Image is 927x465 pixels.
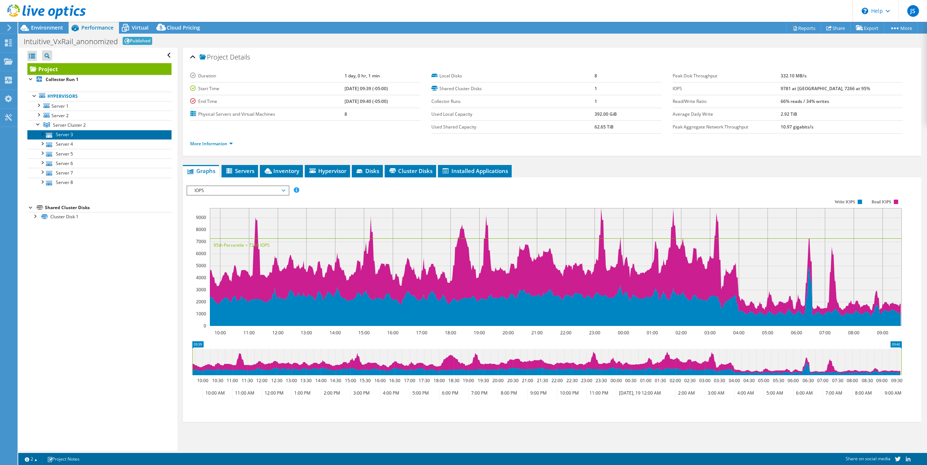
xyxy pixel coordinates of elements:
[673,98,781,105] label: Read/Write Ratio
[345,73,380,79] b: 1 day, 0 hr, 1 min
[27,92,172,101] a: Hypervisors
[300,377,311,384] text: 13:30
[230,53,250,61] span: Details
[640,377,651,384] text: 01:00
[758,377,769,384] text: 05:00
[388,167,432,174] span: Cluster Disks
[256,377,267,384] text: 12:00
[51,103,69,109] span: Server 1
[884,22,918,34] a: More
[359,377,370,384] text: 15:30
[595,98,597,104] b: 1
[522,377,533,384] text: 21:00
[781,73,807,79] b: 332.10 MB/s
[861,377,873,384] text: 08:30
[876,377,887,384] text: 09:00
[42,454,85,464] a: Project Notes
[329,330,341,336] text: 14:00
[27,101,172,111] a: Server 1
[507,377,518,384] text: 20:30
[781,98,829,104] b: 66% reads / 34% writes
[595,124,613,130] b: 62.65 TiB
[589,330,600,336] text: 23:00
[27,149,172,158] a: Server 5
[123,37,152,45] span: Published
[821,22,851,34] a: Share
[196,238,206,245] text: 7000
[45,203,172,212] div: Shared Cluster Disks
[27,75,172,84] a: Collector Run 1
[448,377,459,384] text: 18:30
[196,311,206,317] text: 1000
[646,330,658,336] text: 01:00
[31,24,63,31] span: Environment
[625,377,636,384] text: 00:30
[196,274,206,281] text: 4000
[773,377,784,384] text: 05:30
[389,377,400,384] text: 16:30
[817,377,828,384] text: 07:00
[330,377,341,384] text: 14:30
[190,141,233,147] a: More Information
[595,85,597,92] b: 1
[27,111,172,120] a: Server 2
[781,85,870,92] b: 9781 at [GEOGRAPHIC_DATA], 7266 at 95%
[345,98,388,104] b: [DATE] 09:40 (-05:00)
[728,377,740,384] text: 04:00
[27,130,172,139] a: Server 3
[862,8,868,14] svg: \n
[673,111,781,118] label: Average Daily Write
[200,54,228,61] span: Project
[669,377,681,384] text: 02:00
[431,98,595,105] label: Collector Runs
[560,330,571,336] text: 22:00
[132,24,149,31] span: Virtual
[791,330,802,336] text: 06:00
[846,377,858,384] text: 08:00
[27,139,172,149] a: Server 4
[46,76,78,82] b: Collector Run 1
[848,330,859,336] text: 08:00
[20,454,42,464] a: 2
[285,377,297,384] text: 13:00
[416,330,427,336] text: 17:00
[762,330,773,336] text: 05:00
[243,330,254,336] text: 11:00
[196,214,206,220] text: 9000
[196,226,206,232] text: 8000
[315,377,326,384] text: 14:00
[781,124,813,130] b: 10.97 gigabits/s
[832,377,843,384] text: 07:30
[196,287,206,293] text: 3000
[404,377,415,384] text: 17:00
[241,377,253,384] text: 11:30
[551,377,562,384] text: 22:00
[345,377,356,384] text: 15:00
[442,167,508,174] span: Installed Applications
[355,167,379,174] span: Disks
[581,377,592,384] text: 23:00
[835,199,855,204] text: Write IOPS
[212,377,223,384] text: 10:30
[477,377,489,384] text: 19:30
[308,167,346,174] span: Hypervisor
[387,330,398,336] text: 16:00
[431,85,595,92] label: Shared Cluster Disks
[492,377,503,384] text: 20:00
[877,330,888,336] text: 09:00
[802,377,813,384] text: 06:30
[846,456,891,462] span: Share on social media
[196,299,206,305] text: 2000
[24,38,118,45] h1: Intuitive_VxRail_anonomized
[566,377,577,384] text: 22:30
[433,377,445,384] text: 18:00
[374,377,385,384] text: 16:00
[204,323,206,329] text: 0
[51,112,69,119] span: Server 2
[225,167,254,174] span: Servers
[850,22,884,34] a: Export
[684,377,695,384] text: 02:30
[473,330,485,336] text: 19:00
[781,111,797,117] b: 2.92 TiB
[595,73,597,79] b: 8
